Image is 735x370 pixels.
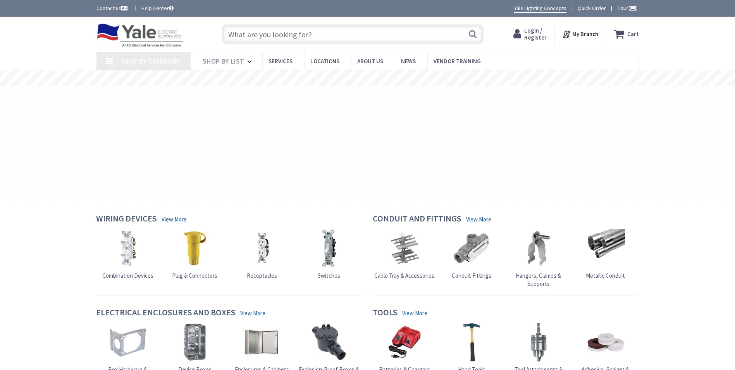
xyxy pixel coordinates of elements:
span: About Us [357,57,383,65]
span: Hangers, Clamps & Supports [516,272,561,287]
img: Hand Tools [452,323,491,361]
a: Contact us [96,4,129,12]
img: Explosion-Proof Boxes & Accessories [310,323,348,361]
span: News [401,57,416,65]
a: Yale Lighting Concepts [514,4,566,13]
h4: Wiring Devices [96,214,157,225]
a: View More [466,215,491,223]
h4: Electrical Enclosures and Boxes [96,308,235,319]
img: Plug & Connectors [176,229,214,268]
span: Receptacles [247,272,277,279]
a: Help Center [141,4,174,12]
span: Conduit Fittings [452,272,491,279]
img: Batteries & Chargers [385,323,424,361]
strong: My Branch [572,30,598,38]
span: Shop By List [203,57,244,66]
a: View More [402,309,427,317]
a: Hangers, Clamps & Supports Hangers, Clamps & Supports [507,229,570,288]
span: Tour [617,4,637,12]
a: Switches Switches [310,229,348,280]
span: Switches [318,272,340,279]
span: Combination Devices [102,272,153,279]
span: Cable Tray & Accessories [374,272,434,279]
span: Vendor Training [434,57,481,65]
span: Login / Register [524,27,547,41]
img: Conduit Fittings [452,229,491,268]
a: View More [162,215,187,223]
input: What are you looking for? [222,24,484,44]
a: Receptacles Receptacles [243,229,281,280]
a: Conduit Fittings Conduit Fittings [452,229,491,280]
a: Plug & Connectors Plug & Connectors [172,229,217,280]
a: View More [240,309,265,317]
a: Login / Register [513,27,547,41]
img: Receptacles [243,229,281,268]
img: Metallic Conduit [586,229,625,268]
span: Metallic Conduit [586,272,625,279]
img: Yale Electric Supply Co. [96,23,184,47]
img: Combination Devices [108,229,147,268]
a: Cable Tray & Accessories Cable Tray & Accessories [374,229,434,280]
img: Switches [310,229,348,268]
span: Locations [310,57,339,65]
h4: Tools [373,308,397,319]
h4: Conduit and Fittings [373,214,461,225]
img: Cable Tray & Accessories [385,229,424,268]
img: Box Hardware & Accessories [108,323,147,361]
span: Plug & Connectors [172,272,217,279]
img: Enclosures & Cabinets [243,323,281,361]
a: Quick Order [578,4,606,12]
div: My Branch [562,27,598,41]
span: Shop By Category [120,57,180,66]
a: Cart [614,27,639,41]
span: Services [269,57,293,65]
a: Combination Devices Combination Devices [102,229,153,280]
strong: Cart [627,27,639,41]
img: Hangers, Clamps & Supports [519,229,558,268]
img: Device Boxes [176,323,214,361]
img: Tool Attachments & Accessories [519,323,558,361]
a: Metallic Conduit Metallic Conduit [586,229,625,280]
img: Adhesive, Sealant & Tapes [586,323,625,361]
